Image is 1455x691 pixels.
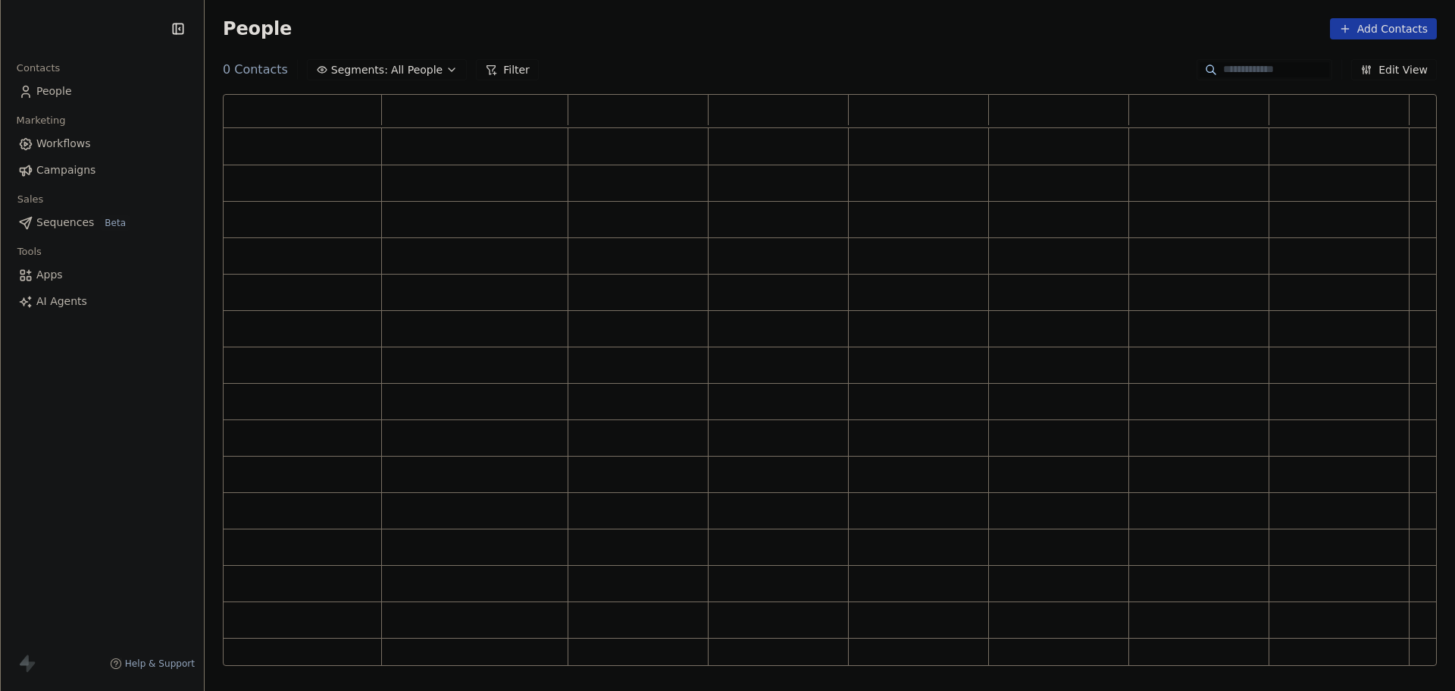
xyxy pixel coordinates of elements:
[11,240,48,263] span: Tools
[391,62,443,78] span: All People
[1351,59,1437,80] button: Edit View
[36,215,94,231] span: Sequences
[223,61,288,79] span: 0 Contacts
[12,289,192,314] a: AI Agents
[12,262,192,287] a: Apps
[12,131,192,156] a: Workflows
[12,79,192,104] a: People
[10,109,72,132] span: Marketing
[100,215,130,231] span: Beta
[36,294,87,309] span: AI Agents
[36,267,63,283] span: Apps
[223,17,292,40] span: People
[36,136,91,152] span: Workflows
[331,62,388,78] span: Segments:
[11,188,50,211] span: Sales
[10,57,67,80] span: Contacts
[110,658,195,670] a: Help & Support
[36,83,72,99] span: People
[125,658,195,670] span: Help & Support
[12,158,192,183] a: Campaigns
[476,59,539,80] button: Filter
[12,210,192,235] a: SequencesBeta
[36,162,95,178] span: Campaigns
[1330,18,1437,39] button: Add Contacts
